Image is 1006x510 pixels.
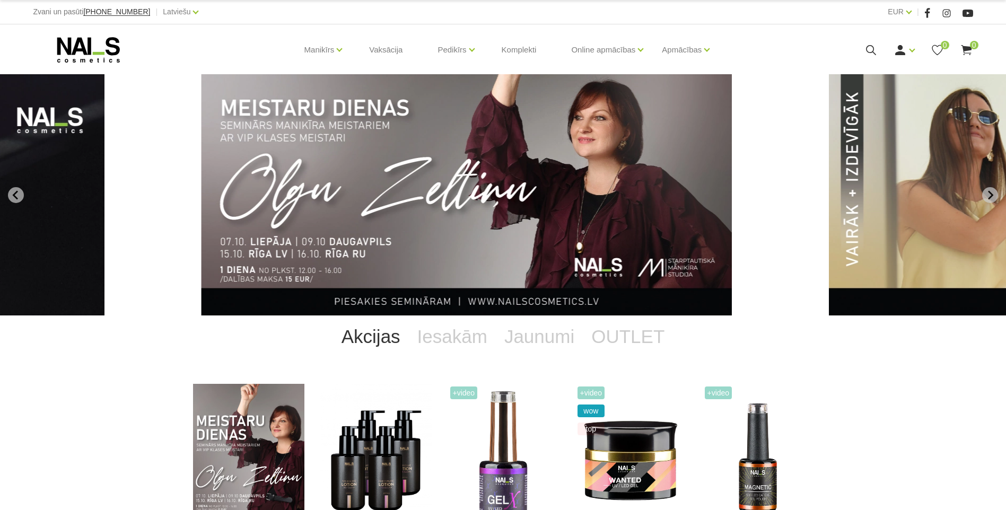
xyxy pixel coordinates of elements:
span: [PHONE_NUMBER] [83,7,150,16]
a: 0 [960,43,973,57]
li: 1 of 13 [201,74,804,315]
button: Next slide [982,187,998,203]
a: [PHONE_NUMBER] [83,8,150,16]
div: Zvani un pasūti [33,5,150,19]
a: Iesakām [409,315,496,358]
a: Komplekti [493,24,545,75]
span: +Video [450,386,478,399]
a: Vaksācija [361,24,411,75]
a: Jaunumi [496,315,583,358]
button: Go to last slide [8,187,24,203]
span: wow [578,405,605,417]
span: | [917,5,919,19]
a: Online apmācības [571,29,635,71]
span: 0 [970,41,978,49]
span: +Video [705,386,732,399]
span: +Video [578,386,605,399]
a: EUR [888,5,904,18]
span: 0 [941,41,949,49]
span: top [578,423,605,435]
a: OUTLET [583,315,673,358]
a: Latviešu [163,5,190,18]
a: Apmācības [662,29,702,71]
a: 0 [931,43,944,57]
a: Pedikīrs [438,29,466,71]
span: | [155,5,158,19]
a: Akcijas [333,315,409,358]
a: Manikīrs [304,29,335,71]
